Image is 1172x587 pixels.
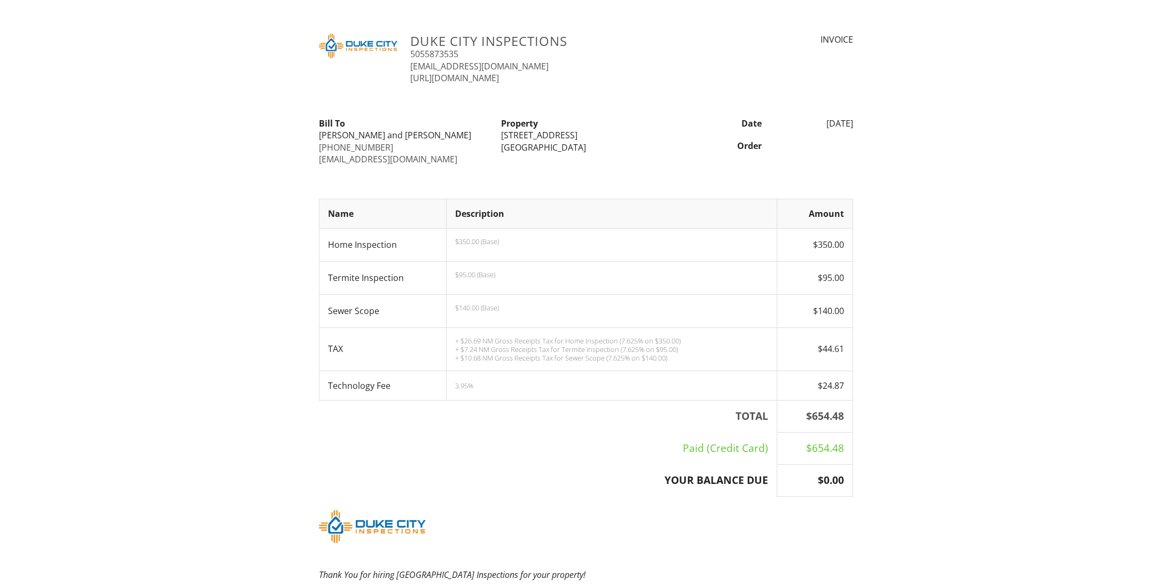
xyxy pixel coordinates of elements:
th: TOTAL [319,400,777,432]
th: $0.00 [777,464,853,496]
th: YOUR BALANCE DUE [319,464,777,496]
p: $350.00 (Base) [455,237,768,246]
th: Description [447,199,777,228]
strong: Property [501,118,538,129]
span: Termite Inspection [328,272,404,284]
th: Amount [777,199,853,228]
a: 5055873535 [410,48,458,60]
div: 3.95% [455,381,768,390]
th: $654.48 [777,400,853,432]
div: + $7.24 NM Gross Receipts Tax for Termite Inspection (7.625% on $95.00) [455,345,768,354]
img: Duke_City_Inspections_Logo_%28RGB%29.jpg [319,34,397,58]
td: Technology Fee [319,371,447,400]
div: + $26.69 NM Gross Receipts Tax for Home Inspection (7.625% on $350.00) [455,336,768,345]
div: Date [677,118,769,129]
td: Paid (Credit Card) [319,432,777,464]
img: Duke_City_Inspections_Logo_%28RGB%29.jpg [319,510,426,544]
a: [EMAIL_ADDRESS][DOMAIN_NAME] [319,153,457,165]
td: $24.87 [777,371,853,400]
em: Thank You for hiring [GEOGRAPHIC_DATA] Inspections for your property! [319,569,585,581]
td: $350.00 [777,229,853,262]
td: $140.00 [777,294,853,327]
p: $95.00 (Base) [455,270,768,279]
span: Sewer Scope [328,305,379,317]
h3: Duke City Inspections [410,34,716,48]
div: + $10.68 NM Gross Receipts Tax for Sewer Scope (7.625% on $140.00) [455,354,768,362]
td: $654.48 [777,432,853,464]
td: TAX [319,327,447,371]
th: Name [319,199,447,228]
td: $44.61 [777,327,853,371]
span: Home Inspection [328,239,397,251]
td: $95.00 [777,261,853,294]
div: INVOICE [729,34,853,45]
a: [PHONE_NUMBER] [319,142,393,153]
div: [STREET_ADDRESS] [501,129,670,141]
a: [URL][DOMAIN_NAME] [410,72,499,84]
div: [PERSON_NAME] and [PERSON_NAME] [319,129,488,141]
strong: Bill To [319,118,345,129]
div: [DATE] [768,118,860,129]
div: Order [677,140,769,152]
p: $140.00 (Base) [455,303,768,312]
div: [GEOGRAPHIC_DATA] [501,142,670,153]
a: [EMAIL_ADDRESS][DOMAIN_NAME] [410,60,549,72]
